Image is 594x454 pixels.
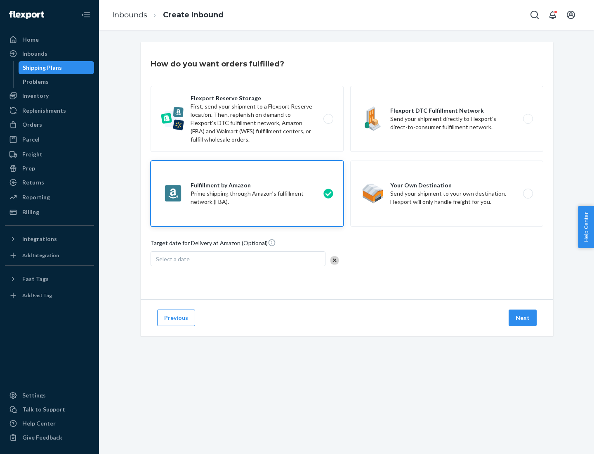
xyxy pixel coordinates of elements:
[5,104,94,117] a: Replenishments
[22,150,42,158] div: Freight
[509,310,537,326] button: Next
[106,3,230,27] ol: breadcrumbs
[22,419,56,428] div: Help Center
[5,118,94,131] a: Orders
[19,61,94,74] a: Shipping Plans
[23,64,62,72] div: Shipping Plans
[22,252,59,259] div: Add Integration
[156,255,190,262] span: Select a date
[22,178,44,187] div: Returns
[9,11,44,19] img: Flexport logo
[578,206,594,248] button: Help Center
[112,10,147,19] a: Inbounds
[22,50,47,58] div: Inbounds
[22,106,66,115] div: Replenishments
[5,272,94,286] button: Fast Tags
[5,289,94,302] a: Add Fast Tag
[5,206,94,219] a: Billing
[5,232,94,246] button: Integrations
[22,292,52,299] div: Add Fast Tag
[19,75,94,88] a: Problems
[5,148,94,161] a: Freight
[5,176,94,189] a: Returns
[526,7,543,23] button: Open Search Box
[22,164,35,173] div: Prep
[78,7,94,23] button: Close Navigation
[22,135,40,144] div: Parcel
[22,121,42,129] div: Orders
[22,433,62,442] div: Give Feedback
[5,403,94,416] a: Talk to Support
[22,235,57,243] div: Integrations
[23,78,49,86] div: Problems
[22,92,49,100] div: Inventory
[5,162,94,175] a: Prep
[5,133,94,146] a: Parcel
[22,405,65,414] div: Talk to Support
[151,59,284,69] h3: How do you want orders fulfilled?
[5,89,94,102] a: Inventory
[5,389,94,402] a: Settings
[163,10,224,19] a: Create Inbound
[22,193,50,201] div: Reporting
[5,47,94,60] a: Inbounds
[563,7,579,23] button: Open account menu
[5,249,94,262] a: Add Integration
[544,7,561,23] button: Open notifications
[5,191,94,204] a: Reporting
[5,417,94,430] a: Help Center
[22,391,46,400] div: Settings
[22,35,39,44] div: Home
[157,310,195,326] button: Previous
[22,275,49,283] div: Fast Tags
[151,239,276,251] span: Target date for Delivery at Amazon (Optional)
[5,33,94,46] a: Home
[5,431,94,444] button: Give Feedback
[22,208,39,216] div: Billing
